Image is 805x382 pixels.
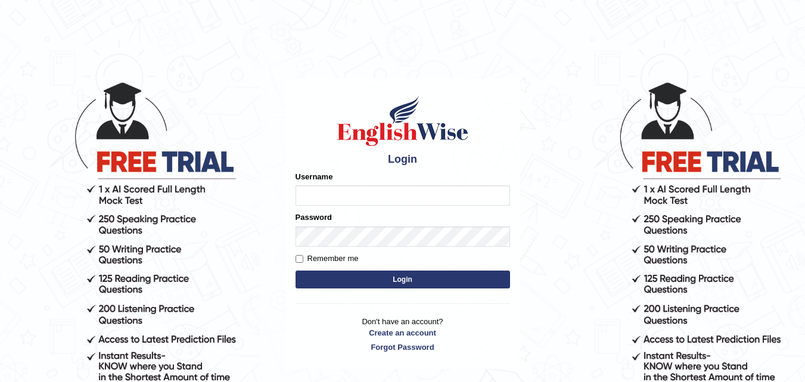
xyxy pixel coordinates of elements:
[296,171,333,182] label: Username
[335,94,471,148] img: Logo of English Wise sign in for intelligent practice with AI
[296,271,510,288] button: Login
[296,154,510,166] h4: Login
[296,327,510,338] a: Create an account
[296,255,303,263] input: Remember me
[296,253,359,265] label: Remember me
[296,341,510,353] a: Forgot Password
[296,316,510,353] p: Don't have an account?
[296,212,332,223] label: Password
